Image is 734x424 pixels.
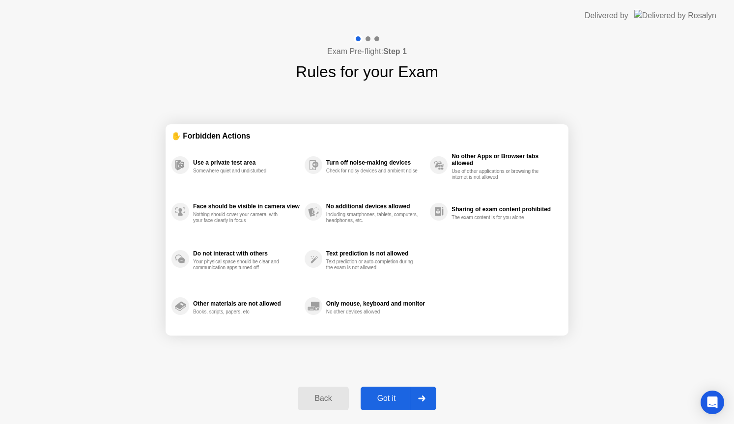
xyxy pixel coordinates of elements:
[193,159,300,166] div: Use a private test area
[452,153,558,167] div: No other Apps or Browser tabs allowed
[634,10,716,21] img: Delivered by Rosalyn
[326,168,419,174] div: Check for noisy devices and ambient noise
[326,259,419,271] div: Text prediction or auto-completion during the exam is not allowed
[326,250,425,257] div: Text prediction is not allowed
[361,387,436,410] button: Got it
[326,159,425,166] div: Turn off noise-making devices
[585,10,628,22] div: Delivered by
[193,168,286,174] div: Somewhere quiet and undisturbed
[326,309,419,315] div: No other devices allowed
[452,215,544,221] div: The exam content is for you alone
[327,46,407,57] h4: Exam Pre-flight:
[193,212,286,224] div: Nothing should cover your camera, with your face clearly in focus
[298,387,348,410] button: Back
[193,309,286,315] div: Books, scripts, papers, etc
[193,250,300,257] div: Do not interact with others
[701,391,724,414] div: Open Intercom Messenger
[326,300,425,307] div: Only mouse, keyboard and monitor
[452,169,544,180] div: Use of other applications or browsing the internet is not allowed
[326,203,425,210] div: No additional devices allowed
[193,300,300,307] div: Other materials are not allowed
[326,212,419,224] div: Including smartphones, tablets, computers, headphones, etc.
[193,259,286,271] div: Your physical space should be clear and communication apps turned off
[452,206,558,213] div: Sharing of exam content prohibited
[171,130,563,141] div: ✋ Forbidden Actions
[296,60,438,84] h1: Rules for your Exam
[301,394,345,403] div: Back
[383,47,407,56] b: Step 1
[364,394,410,403] div: Got it
[193,203,300,210] div: Face should be visible in camera view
